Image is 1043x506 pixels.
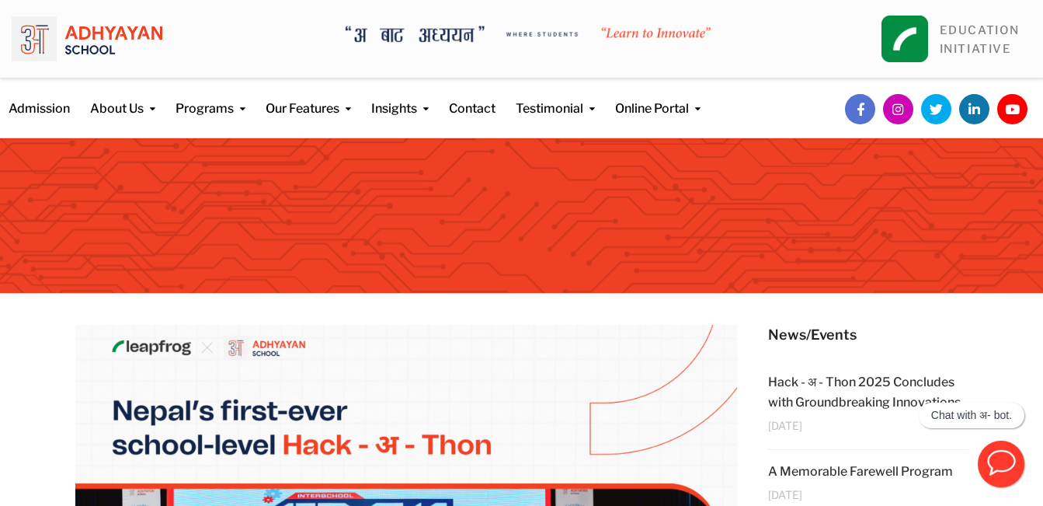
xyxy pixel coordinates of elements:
a: A Memorable Farewell Program [768,464,953,479]
h5: News/Events [768,325,968,345]
img: A Bata Adhyayan where students learn to Innovate [346,26,711,43]
a: Programs [176,79,245,118]
a: Admission [9,79,70,118]
a: EDUCATIONINITIATIVE [940,23,1020,56]
img: logo [12,12,162,66]
a: Online Portal [615,79,701,118]
span: [DATE] [768,420,802,431]
a: Insights [371,79,429,118]
a: Our Features [266,79,351,118]
a: Hack - अ - Thon 2025 Concludes with Groundbreaking Innovations [768,375,961,410]
a: About Us [90,79,155,118]
p: Chat with अ- bot. [931,409,1012,422]
a: Testimonial [516,79,595,118]
img: square_leapfrog [881,16,928,62]
a: Contact [449,79,495,118]
span: [DATE] [768,489,802,501]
